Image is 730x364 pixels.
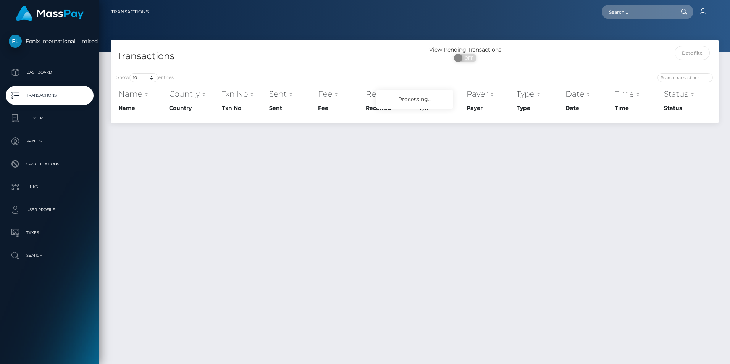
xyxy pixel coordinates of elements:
th: Country [167,86,220,101]
span: Fenix International Limited [6,38,94,45]
img: MassPay Logo [16,6,84,21]
th: Fee [316,102,364,114]
th: Payer [465,102,515,114]
th: Txn No [220,102,267,114]
select: Showentries [129,73,158,82]
a: Transactions [111,4,149,20]
label: Show entries [116,73,174,82]
p: Search [9,250,90,261]
div: View Pending Transactions [415,46,516,54]
th: Type [515,102,564,114]
p: Cancellations [9,158,90,170]
th: Country [167,102,220,114]
th: Status [662,86,713,101]
span: OFF [458,54,477,62]
a: Ledger [6,109,94,128]
p: Transactions [9,90,90,101]
a: Taxes [6,223,94,242]
input: Search... [602,5,673,19]
a: Cancellations [6,155,94,174]
th: Time [613,86,662,101]
th: Received [364,86,418,101]
th: Payer [465,86,515,101]
th: Received [364,102,418,114]
th: Status [662,102,713,114]
th: Sent [267,86,316,101]
p: Taxes [9,227,90,238]
th: Fee [316,86,364,101]
a: User Profile [6,200,94,219]
p: User Profile [9,204,90,216]
a: Links [6,177,94,196]
a: Dashboard [6,63,94,82]
th: Sent [267,102,316,114]
p: Dashboard [9,67,90,78]
th: Name [116,102,167,114]
th: Txn No [220,86,267,101]
a: Search [6,246,94,265]
th: Name [116,86,167,101]
th: Time [613,102,662,114]
input: Search transactions [657,73,713,82]
p: Payees [9,135,90,147]
img: Fenix International Limited [9,35,22,48]
a: Payees [6,132,94,151]
th: Date [564,102,613,114]
p: Ledger [9,113,90,124]
th: Date [564,86,613,101]
div: Processing... [376,90,453,109]
input: Date filter [675,46,710,60]
th: F/X [418,86,465,101]
p: Links [9,181,90,193]
th: Type [515,86,564,101]
h4: Transactions [116,50,409,63]
a: Transactions [6,86,94,105]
